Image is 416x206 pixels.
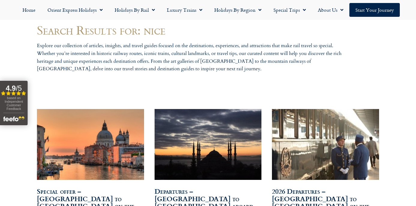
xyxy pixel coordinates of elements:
img: Orient Express Special Venice compressed [18,109,162,180]
a: Holidays by Region [208,3,267,17]
a: Start your Journey [349,3,400,17]
a: Home [17,3,41,17]
a: Luxury Trains [161,3,208,17]
a: Orient Express Special Venice compressed [37,109,144,180]
nav: Menu [3,3,413,17]
h1: Search Results for: nice [37,24,379,36]
a: Holidays by Rail [109,3,161,17]
a: Special Trips [267,3,312,17]
a: Orient Express Holidays [41,3,109,17]
a: About Us [312,3,349,17]
p: Explore our collection of articles, insights, and travel guides focused on the destinations, expe... [37,42,349,73]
